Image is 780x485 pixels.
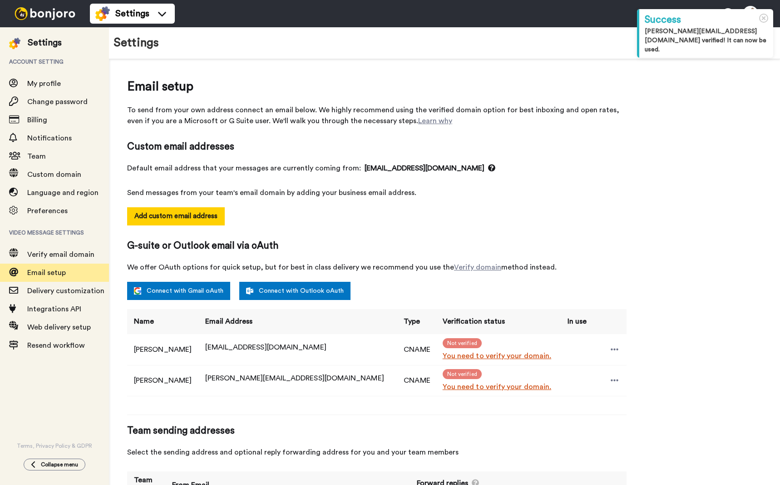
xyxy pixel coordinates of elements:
th: Verification status [436,309,561,334]
span: Select the sending address and optional reply forwarding address for you and your team members [127,447,627,458]
td: [PERSON_NAME] [127,334,198,365]
span: Collapse menu [41,461,78,468]
span: Custom domain [27,171,81,178]
th: Name [127,309,198,334]
th: Email Address [198,309,397,334]
span: Settings [115,7,149,20]
span: [EMAIL_ADDRESS][DOMAIN_NAME] [365,163,495,174]
span: Default email address that your messages are currently coming from: [127,163,627,174]
span: My profile [27,80,61,87]
span: Send messages from your team's email domain by adding your business email address. [127,187,627,198]
span: Team sending addresses [127,424,627,438]
span: Billing [27,116,47,124]
span: Web delivery setup [27,324,91,331]
span: [EMAIL_ADDRESS][DOMAIN_NAME] [205,344,326,351]
div: Settings [28,36,62,49]
span: Custom email addresses [127,140,627,154]
span: Not verified [443,369,482,379]
span: Resend workflow [27,342,85,349]
td: [PERSON_NAME] [127,365,198,396]
span: [PERSON_NAME][EMAIL_ADDRESS][DOMAIN_NAME] [205,375,384,382]
div: [PERSON_NAME][EMAIL_ADDRESS][DOMAIN_NAME] verified! It can now be used. [645,27,768,54]
a: You need to verify your domain. [443,350,557,361]
td: CNAME [397,334,435,365]
span: Team [27,153,46,160]
span: Email setup [27,269,66,276]
span: Email setup [127,77,627,95]
span: Integrations API [27,305,81,313]
a: Verify domain [454,264,501,271]
img: bj-logo-header-white.svg [11,7,79,20]
span: Not verified [443,338,482,348]
img: settings-colored.svg [95,6,110,21]
th: In use [561,309,592,334]
span: Language and region [27,189,99,196]
span: Notifications [27,135,72,142]
img: settings-colored.svg [9,38,20,49]
span: To send from your own address connect an email below. We highly recommend using the verified doma... [127,105,627,126]
a: Connect with Outlook oAuth [239,282,351,300]
span: Preferences [27,207,68,215]
button: Add custom email address [127,207,225,225]
span: Delivery customization [27,287,104,295]
th: Type [397,309,435,334]
span: We offer OAuth options for quick setup, but for best in class delivery we recommend you use the m... [127,262,627,273]
a: You need to verify your domain. [443,381,557,392]
div: Success [645,13,768,27]
span: G-suite or Outlook email via oAuth [127,239,627,253]
h1: Settings [114,36,159,50]
span: Change password [27,98,88,105]
a: Connect with Gmail oAuth [127,282,230,300]
button: Collapse menu [24,459,85,470]
td: CNAME [397,365,435,396]
img: google.svg [134,287,141,295]
a: Learn why [418,117,452,125]
img: outlook-white.svg [246,287,253,295]
span: Verify email domain [27,251,94,258]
